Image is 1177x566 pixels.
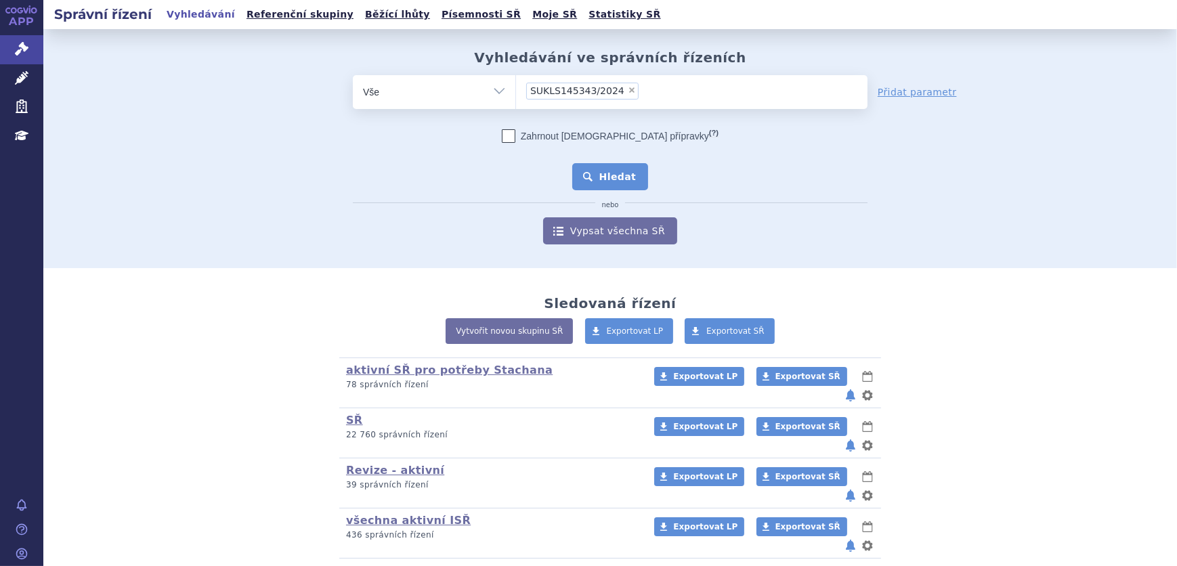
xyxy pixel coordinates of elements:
[654,417,744,436] a: Exportovat LP
[584,5,664,24] a: Statistiky SŘ
[530,86,624,95] span: SUKLS145343/2024
[346,479,637,491] p: 39 správních řízení
[544,295,676,311] h2: Sledovaná řízení
[346,379,637,391] p: 78 správních řízení
[673,472,737,481] span: Exportovat LP
[878,85,957,99] a: Přidat parametr
[572,163,649,190] button: Hledat
[474,49,746,66] h2: Vyhledávání ve správních řízeních
[861,519,874,535] button: lhůty
[775,472,840,481] span: Exportovat SŘ
[706,326,765,336] span: Exportovat SŘ
[844,437,857,454] button: notifikace
[643,82,650,99] input: SUKLS145343/2024
[775,372,840,381] span: Exportovat SŘ
[528,5,581,24] a: Moje SŘ
[346,529,637,541] p: 436 správních řízení
[585,318,674,344] a: Exportovat LP
[163,5,239,24] a: Vyhledávání
[43,5,163,24] h2: Správní řízení
[437,5,525,24] a: Písemnosti SŘ
[861,437,874,454] button: nastavení
[607,326,664,336] span: Exportovat LP
[844,387,857,404] button: notifikace
[756,417,847,436] a: Exportovat SŘ
[861,469,874,485] button: lhůty
[756,517,847,536] a: Exportovat SŘ
[861,538,874,554] button: nastavení
[654,517,744,536] a: Exportovat LP
[775,422,840,431] span: Exportovat SŘ
[709,129,719,137] abbr: (?)
[861,387,874,404] button: nastavení
[861,487,874,504] button: nastavení
[844,538,857,554] button: notifikace
[861,418,874,435] button: lhůty
[844,487,857,504] button: notifikace
[654,367,744,386] a: Exportovat LP
[242,5,358,24] a: Referenční skupiny
[446,318,573,344] a: Vytvořit novou skupinu SŘ
[756,367,847,386] a: Exportovat SŘ
[502,129,719,143] label: Zahrnout [DEMOGRAPHIC_DATA] přípravky
[628,86,636,94] span: ×
[346,464,444,477] a: Revize - aktivní
[673,522,737,531] span: Exportovat LP
[346,429,637,441] p: 22 760 správních řízení
[654,467,744,486] a: Exportovat LP
[685,318,775,344] a: Exportovat SŘ
[673,372,737,381] span: Exportovat LP
[775,522,840,531] span: Exportovat SŘ
[595,201,626,209] i: nebo
[346,414,363,427] a: SŘ
[861,368,874,385] button: lhůty
[673,422,737,431] span: Exportovat LP
[346,514,471,527] a: všechna aktivní ISŘ
[361,5,434,24] a: Běžící lhůty
[543,217,677,244] a: Vypsat všechna SŘ
[756,467,847,486] a: Exportovat SŘ
[346,364,553,376] a: aktivní SŘ pro potřeby Stachana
